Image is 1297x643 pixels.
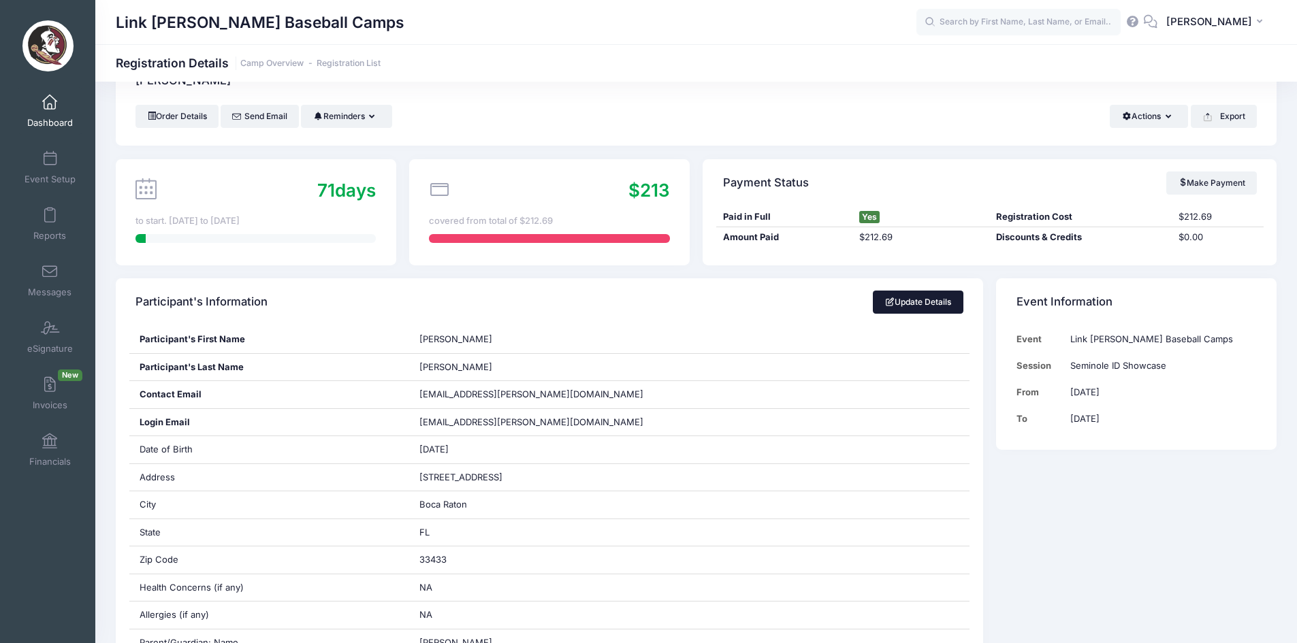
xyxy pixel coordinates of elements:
div: Address [129,464,410,491]
span: Dashboard [27,117,73,129]
a: eSignature [18,313,82,361]
span: FL [419,527,430,538]
div: Participant's First Name [129,326,410,353]
button: Reminders [301,105,391,128]
td: Event [1016,326,1063,352]
span: eSignature [27,343,73,355]
span: [EMAIL_ADDRESS][PERSON_NAME][DOMAIN_NAME] [419,416,643,429]
div: Discounts & Credits [990,231,1172,244]
span: $213 [628,180,670,201]
span: NA [419,582,432,593]
div: days [317,177,376,203]
td: Seminole ID Showcase [1063,352,1257,379]
div: $212.69 [853,231,990,244]
h1: Link [PERSON_NAME] Baseball Camps [116,7,404,38]
a: Send Email [221,105,299,128]
div: Amount Paid [716,231,853,244]
span: 71 [317,180,335,201]
span: Yes [859,211,880,223]
button: [PERSON_NAME] [1157,7,1277,38]
div: Participant's Last Name [129,354,410,381]
td: From [1016,379,1063,406]
span: NA [419,609,432,620]
div: Paid in Full [716,210,853,224]
span: Event Setup [25,174,76,185]
span: [STREET_ADDRESS] [419,472,502,482]
div: $212.69 [1172,210,1264,224]
div: City [129,491,410,518]
a: Make Payment [1166,171,1257,195]
div: Zip Code [129,546,410,574]
a: Update Details [873,291,963,314]
div: to start. [DATE] to [DATE] [135,214,376,228]
a: Financials [18,426,82,474]
div: covered from total of $212.69 [429,214,669,228]
div: Allergies (if any) [129,601,410,629]
div: Contact Email [129,381,410,408]
span: [DATE] [419,444,449,455]
button: Actions [1110,105,1188,128]
a: Reports [18,200,82,248]
a: Camp Overview [240,59,304,69]
span: 33433 [419,554,447,565]
td: Link [PERSON_NAME] Baseball Camps [1063,326,1257,352]
a: Event Setup [18,144,82,191]
h4: Payment Status [723,163,809,202]
button: Export [1191,105,1257,128]
a: Order Details [135,105,219,128]
a: Registration List [317,59,381,69]
a: Dashboard [18,87,82,135]
div: Registration Cost [990,210,1172,224]
td: Session [1016,352,1063,379]
span: Boca Raton [419,499,467,510]
img: Link Jarrett Baseball Camps [22,20,74,71]
div: $0.00 [1172,231,1264,244]
span: [EMAIL_ADDRESS][PERSON_NAME][DOMAIN_NAME] [419,389,643,399]
a: Messages [18,257,82,304]
a: InvoicesNew [18,369,82,417]
td: [DATE] [1063,379,1257,406]
h1: Registration Details [116,56,381,70]
td: To [1016,406,1063,432]
h4: Participant's Information [135,283,268,322]
div: State [129,519,410,546]
span: [PERSON_NAME] [1166,14,1252,29]
div: Health Concerns (if any) [129,574,410,601]
span: [PERSON_NAME] [419,333,492,344]
span: [PERSON_NAME] [419,361,492,372]
span: Messages [28,286,71,298]
span: Financials [29,456,71,467]
div: Date of Birth [129,436,410,463]
span: Reports [33,230,66,242]
input: Search by First Name, Last Name, or Email... [916,9,1121,36]
h4: Event Information [1016,283,1112,322]
span: Invoices [33,399,67,411]
div: Login Email [129,409,410,436]
td: [DATE] [1063,406,1257,432]
span: New [58,369,82,381]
